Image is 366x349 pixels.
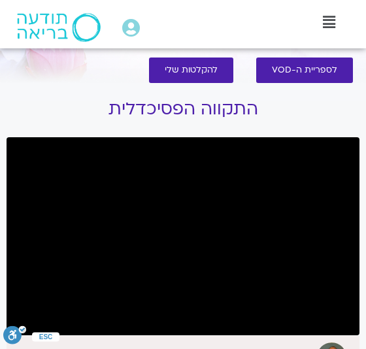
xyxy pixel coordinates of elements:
[165,65,218,75] span: להקלטות שלי
[272,65,337,75] span: לספריית ה-VOD
[256,58,353,83] a: לספריית ה-VOD
[149,58,233,83] a: להקלטות שלי
[17,13,101,42] img: תודעה בריאה
[7,99,359,119] h1: התקווה הפסיכדלית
